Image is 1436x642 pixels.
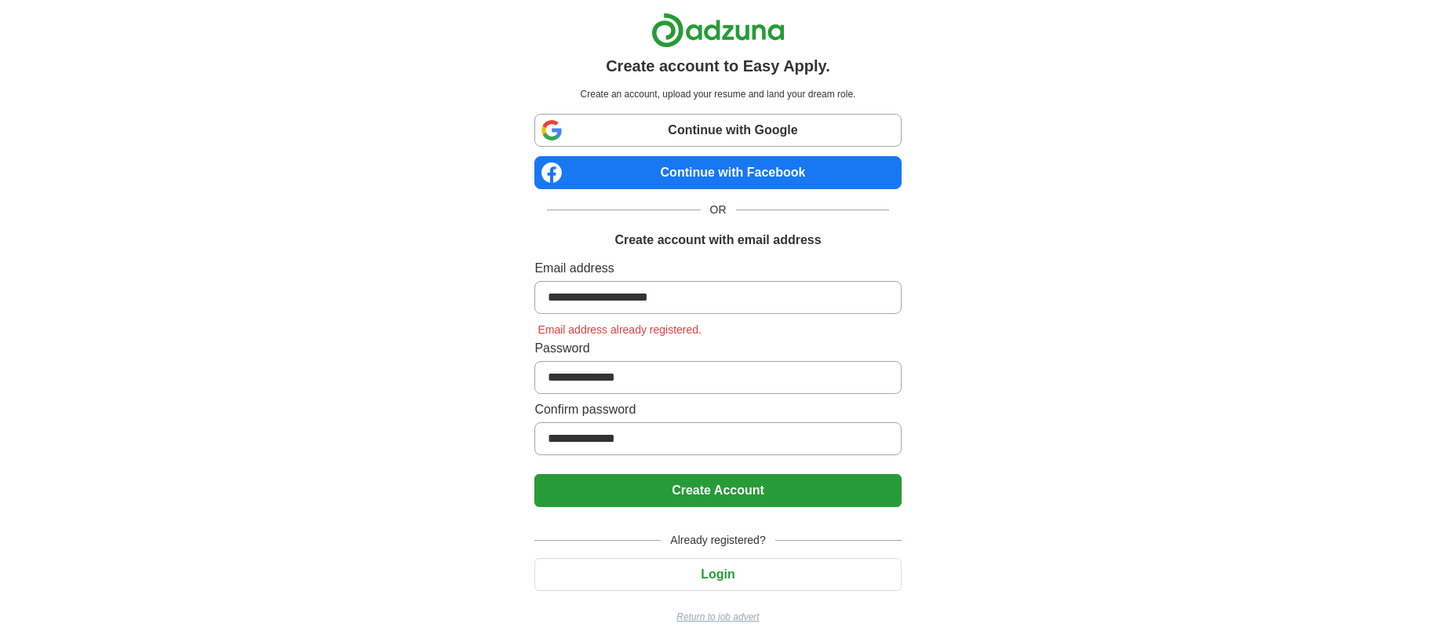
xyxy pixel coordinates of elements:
span: Already registered? [661,532,774,549]
h1: Create account to Easy Apply. [606,54,830,78]
img: Adzuna logo [651,13,785,48]
span: OR [701,202,736,218]
button: Login [534,558,901,591]
a: Continue with Google [534,114,901,147]
label: Confirm password [534,400,901,419]
label: Password [534,339,901,358]
span: Email address already registered. [534,323,705,336]
button: Create Account [534,474,901,507]
a: Continue with Facebook [534,156,901,189]
a: Login [534,567,901,581]
label: Email address [534,259,901,278]
h1: Create account with email address [614,231,821,250]
a: Return to job advert [534,610,901,624]
p: Create an account, upload your resume and land your dream role. [538,87,898,101]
